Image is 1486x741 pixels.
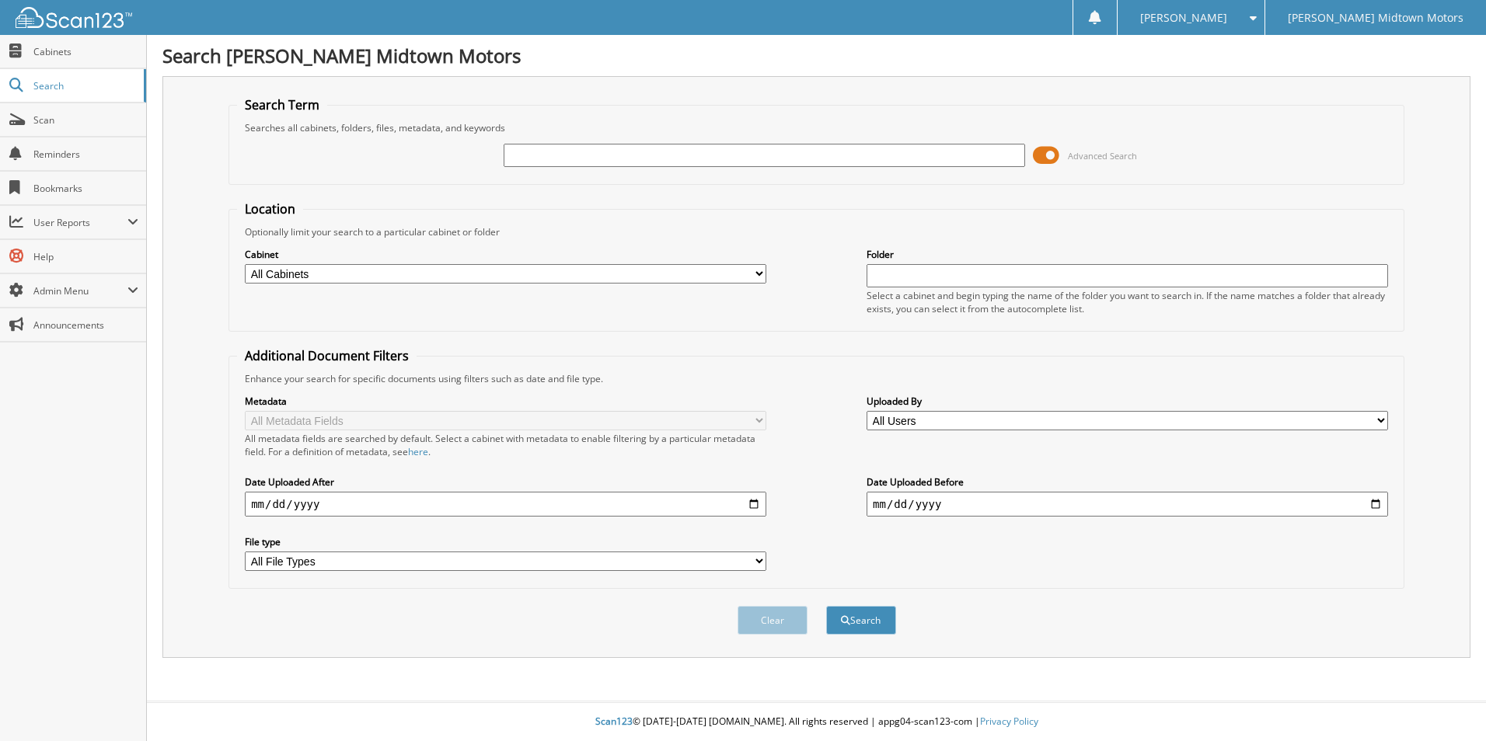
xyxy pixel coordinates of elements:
[867,395,1388,408] label: Uploaded By
[1288,13,1463,23] span: [PERSON_NAME] Midtown Motors
[237,121,1396,134] div: Searches all cabinets, folders, files, metadata, and keywords
[245,535,766,548] label: File type
[16,7,132,28] img: scan123-logo-white.svg
[237,200,303,217] legend: Location
[33,318,138,332] span: Announcements
[237,225,1396,238] div: Optionally limit your search to a particular cabinet or folder
[245,395,766,408] label: Metadata
[408,445,428,458] a: here
[33,284,127,297] span: Admin Menu
[237,372,1396,385] div: Enhance your search for specific documents using filters such as date and file type.
[237,96,327,113] legend: Search Term
[33,250,138,263] span: Help
[1140,13,1227,23] span: [PERSON_NAME]
[245,248,766,261] label: Cabinet
[162,43,1470,68] h1: Search [PERSON_NAME] Midtown Motors
[33,79,136,92] span: Search
[33,216,127,229] span: User Reports
[245,492,766,517] input: start
[33,182,138,195] span: Bookmarks
[595,715,633,728] span: Scan123
[867,475,1388,489] label: Date Uploaded Before
[33,113,138,127] span: Scan
[237,347,417,364] legend: Additional Document Filters
[826,606,896,635] button: Search
[867,492,1388,517] input: end
[245,432,766,458] div: All metadata fields are searched by default. Select a cabinet with metadata to enable filtering b...
[245,475,766,489] label: Date Uploaded After
[33,45,138,58] span: Cabinets
[33,148,138,161] span: Reminders
[980,715,1038,728] a: Privacy Policy
[867,289,1388,315] div: Select a cabinet and begin typing the name of the folder you want to search in. If the name match...
[1068,150,1137,162] span: Advanced Search
[867,248,1388,261] label: Folder
[738,606,808,635] button: Clear
[147,703,1486,741] div: © [DATE]-[DATE] [DOMAIN_NAME]. All rights reserved | appg04-scan123-com |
